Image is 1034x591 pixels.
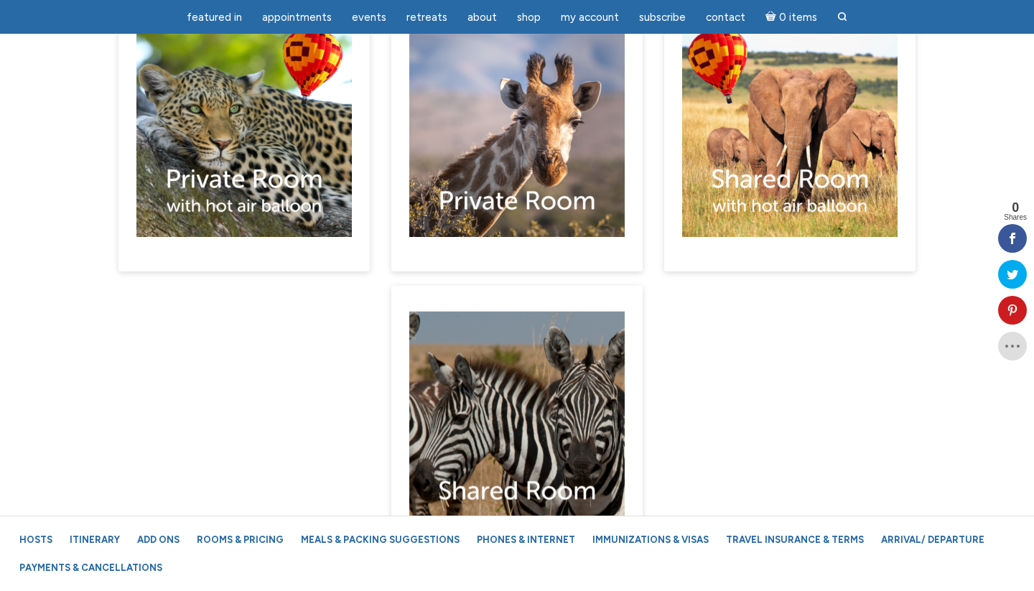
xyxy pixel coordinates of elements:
span: featured in [187,11,242,24]
a: Events [343,4,395,32]
span: Shop [517,11,541,24]
span: About [467,11,497,24]
span: Contact [706,11,745,24]
span: Shares [1004,214,1027,221]
a: Meals & Packing Suggestions [294,527,467,552]
a: Cart0 items [757,2,826,32]
a: About [459,4,506,32]
span: 0 items [779,12,817,23]
a: Payments & Cancellations [12,555,169,580]
a: Immunizations & Visas [585,527,716,552]
a: My Account [552,4,628,32]
a: Shop [508,4,549,32]
a: Rooms & Pricing [190,527,291,552]
a: featured in [178,4,251,32]
a: Appointments [253,4,340,32]
a: Retreats [398,4,456,32]
span: My Account [561,11,619,24]
i: Cart [765,11,779,24]
a: Subscribe [630,4,694,32]
span: Appointments [262,11,332,24]
a: Add Ons [130,527,187,552]
a: Phones & Internet [470,527,582,552]
a: Arrival/ Departure [874,527,992,552]
a: Itinerary [62,527,127,552]
span: Events [352,11,386,24]
a: Travel Insurance & Terms [719,527,871,552]
a: Hosts [12,527,60,552]
a: Contact [697,4,754,32]
span: Retreats [406,11,447,24]
span: Subscribe [639,11,686,24]
span: 0 [1004,201,1027,214]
